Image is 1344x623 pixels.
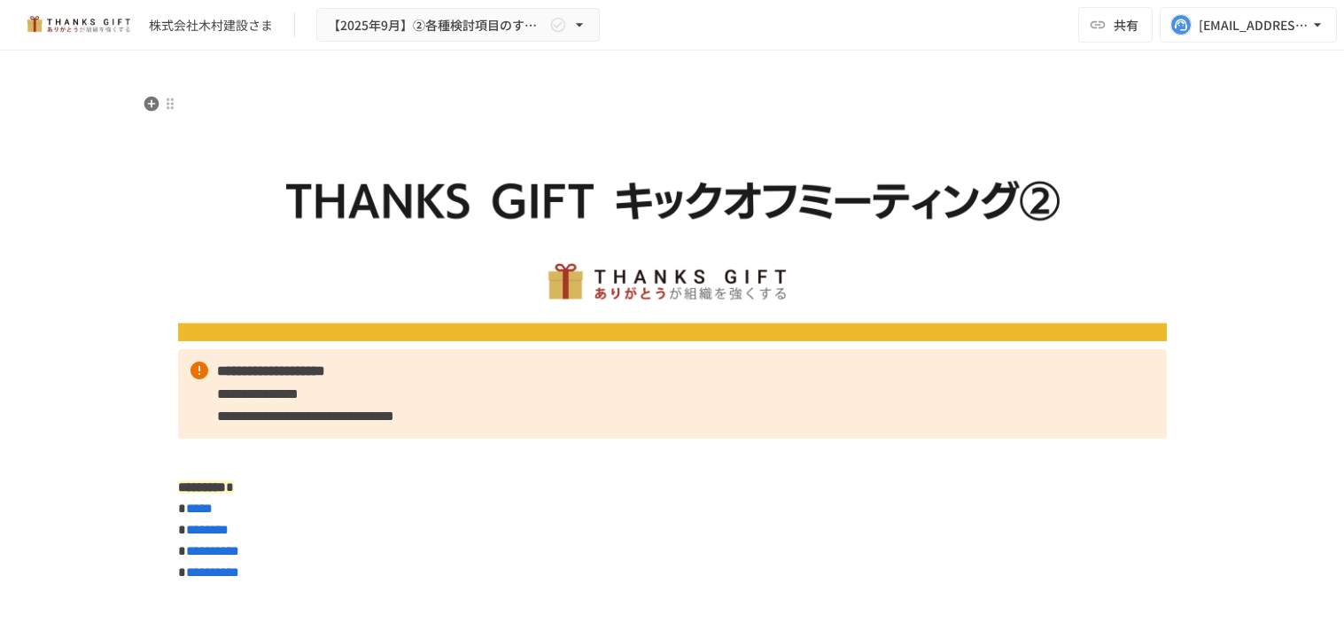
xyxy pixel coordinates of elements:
[178,94,1167,341] img: DQqB4zCuRvHwOxrHXRba0Qwl6GF0LhVVkzBhhMhROoq
[1160,7,1337,43] button: [EMAIL_ADDRESS][DOMAIN_NAME]
[1114,15,1138,35] span: 共有
[1199,14,1309,36] div: [EMAIL_ADDRESS][DOMAIN_NAME]
[1078,7,1153,43] button: 共有
[328,14,546,36] span: 【2025年9月】②各種検討項目のすり合わせ/ THANKS GIFTキックオフMTG
[21,11,135,39] img: mMP1OxWUAhQbsRWCurg7vIHe5HqDpP7qZo7fRoNLXQh
[316,8,600,43] button: 【2025年9月】②各種検討項目のすり合わせ/ THANKS GIFTキックオフMTG
[149,16,273,35] div: 株式会社木村建設さま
